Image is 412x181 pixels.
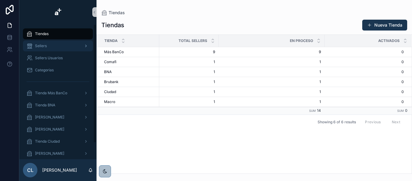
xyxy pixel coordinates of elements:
span: Tienda [104,38,118,43]
span: [PERSON_NAME] [35,115,64,120]
a: 1 [222,69,321,74]
span: Ciudad [104,89,116,94]
button: Nueva Tienda [362,20,407,31]
a: Tiendas [101,10,125,16]
a: Más BanCo [104,50,156,54]
span: Tienda Ciudad [35,139,60,144]
a: Categorias [23,65,93,76]
a: Sellers Usuarios [23,53,93,63]
a: 1 [222,60,321,64]
span: Tienda Más BanCo [35,91,67,95]
a: BNA [104,69,156,74]
span: CL [27,166,33,174]
a: 9 [163,50,215,54]
span: En Proceso [290,38,313,43]
a: 0 [325,79,404,84]
span: Tienda BNA [35,103,55,108]
span: Tiendas [109,10,125,16]
a: Tiendas [23,28,93,39]
a: [PERSON_NAME] [23,112,93,123]
a: 1 [163,69,215,74]
span: Sellers [35,44,47,48]
span: 0 [405,108,407,113]
a: 1 [163,60,215,64]
span: Más BanCo [104,50,124,54]
div: scrollable content [19,24,97,159]
a: Tienda BNA [23,100,93,111]
a: Sellers [23,40,93,51]
a: 0 [325,60,404,64]
img: App logo [53,7,63,17]
small: Sum [309,109,316,112]
a: 1 [163,99,215,104]
a: 1 [222,79,321,84]
a: 1 [222,99,321,104]
a: Comafi [104,60,156,64]
a: [PERSON_NAME] [23,124,93,135]
h1: Tiendas [101,21,124,29]
span: Tiendas [35,31,49,36]
a: Ciudad [104,89,156,94]
a: 1 [222,89,321,94]
span: Brubank [104,79,119,84]
a: Brubank [104,79,156,84]
span: Categorias [35,68,54,73]
a: 1 [163,79,215,84]
span: [PERSON_NAME] [35,151,64,156]
a: 9 [222,50,321,54]
a: 0 [325,50,404,54]
a: 0 [325,89,404,94]
span: Activados [378,38,400,43]
span: 14 [317,108,321,113]
a: Tienda Más BanCo [23,88,93,99]
span: Sellers Usuarios [35,56,63,60]
span: [PERSON_NAME] [35,127,64,132]
a: 1 [163,89,215,94]
span: Showing 6 of 6 results [318,120,356,124]
p: [PERSON_NAME] [42,167,77,173]
small: Sum [397,109,404,112]
span: Macro [104,99,115,104]
a: 0 [325,99,404,104]
a: Tienda Ciudad [23,136,93,147]
a: Macro [104,99,156,104]
span: BNA [104,69,112,74]
span: Comafi [104,60,116,64]
a: 0 [325,69,404,74]
span: Total Sellers [179,38,207,43]
a: [PERSON_NAME] [23,148,93,159]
